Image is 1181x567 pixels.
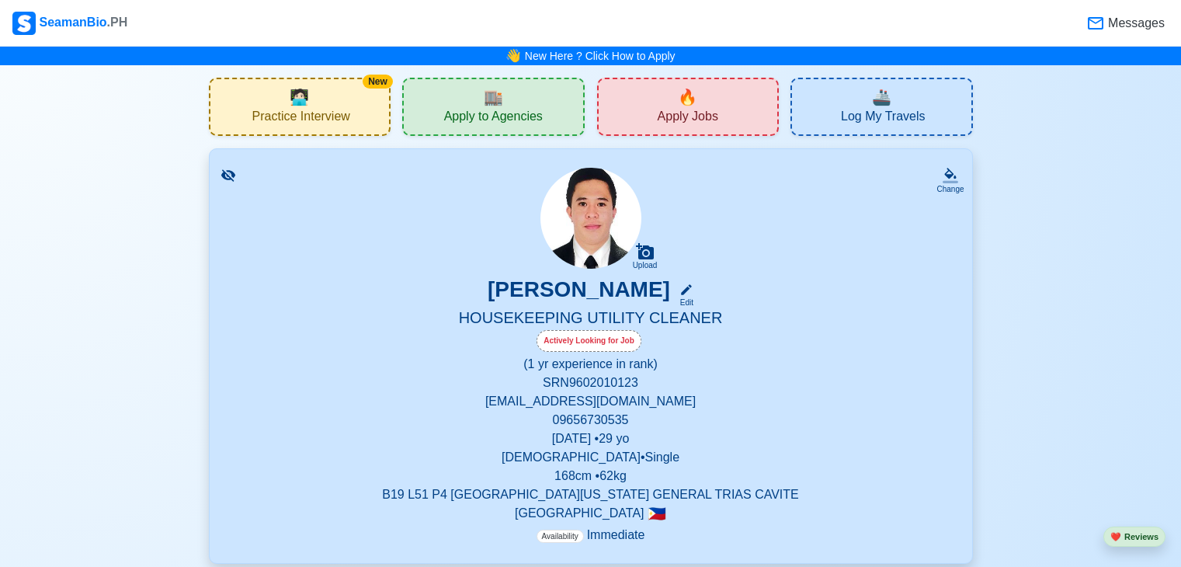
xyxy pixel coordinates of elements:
[1110,532,1121,541] span: heart
[488,277,670,308] h3: [PERSON_NAME]
[228,308,953,330] h5: HOUSEKEEPING UTILITY CLEANER
[633,261,658,270] div: Upload
[12,12,36,35] img: Logo
[228,504,953,523] p: [GEOGRAPHIC_DATA]
[484,85,503,109] span: agencies
[228,430,953,448] p: [DATE] • 29 yo
[228,467,953,485] p: 168 cm • 62 kg
[678,85,697,109] span: new
[1103,527,1165,548] button: heartReviews
[648,506,666,521] span: 🇵🇭
[228,355,953,374] p: (1 yr experience in rank)
[673,297,693,308] div: Edit
[12,12,127,35] div: SeamanBio
[872,85,891,109] span: travel
[525,50,676,62] a: New Here ? Click How to Apply
[228,485,953,504] p: B19 L51 P4 [GEOGRAPHIC_DATA][US_STATE] GENERAL TRIAS CAVITE
[290,85,309,109] span: interview
[502,43,525,68] span: bell
[228,392,953,411] p: [EMAIL_ADDRESS][DOMAIN_NAME]
[444,109,543,128] span: Apply to Agencies
[537,530,584,543] span: Availability
[228,374,953,392] p: SRN 9602010123
[363,75,393,89] div: New
[1105,14,1165,33] span: Messages
[228,411,953,430] p: 09656730535
[252,109,350,128] span: Practice Interview
[537,526,645,544] p: Immediate
[658,109,718,128] span: Apply Jobs
[936,183,964,195] div: Change
[537,330,641,352] div: Actively Looking for Job
[841,109,925,128] span: Log My Travels
[107,16,128,29] span: .PH
[228,448,953,467] p: [DEMOGRAPHIC_DATA] • Single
